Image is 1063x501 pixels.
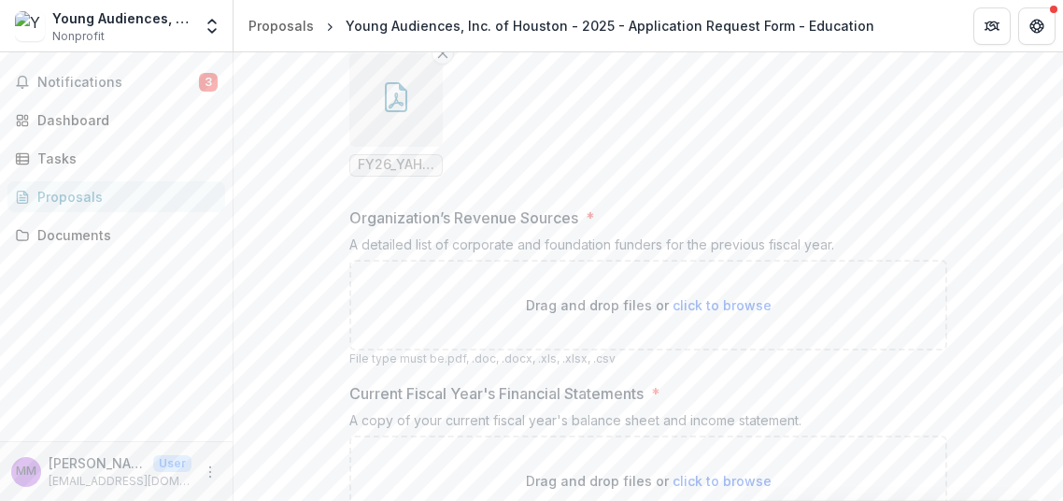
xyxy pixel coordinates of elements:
a: Documents [7,220,225,250]
p: Current Fiscal Year's Financial Statements [349,382,644,405]
a: Proposals [241,12,321,39]
span: Notifications [37,75,199,91]
p: [PERSON_NAME] [49,453,146,473]
span: click to browse [673,297,772,313]
button: Remove File [432,42,454,64]
p: Drag and drop files or [526,471,772,491]
div: Tasks [37,149,210,168]
button: More [199,461,221,483]
div: Young Audiences, Inc. of Houston - 2025 - Application Request Form - Education [346,16,874,36]
a: Tasks [7,143,225,174]
p: Drag and drop files or [526,295,772,315]
p: Organization’s Revenue Sources [349,207,578,229]
div: Dashboard [37,110,210,130]
button: Partners [973,7,1011,45]
span: click to browse [673,473,772,489]
span: Nonprofit [52,28,105,45]
a: Proposals [7,181,225,212]
button: Get Help [1018,7,1056,45]
span: FY26_YAH_BUDGET.pdf [358,157,434,173]
div: Documents [37,225,210,245]
a: Dashboard [7,105,225,136]
button: Open entity switcher [199,7,225,45]
span: 3 [199,73,218,92]
p: User [153,455,191,472]
img: Young Audiences, Inc. of Houston [15,11,45,41]
button: Notifications3 [7,67,225,97]
nav: breadcrumb [241,12,882,39]
div: Remove FileFY26_YAH_BUDGET.pdf [349,53,443,177]
p: [EMAIL_ADDRESS][DOMAIN_NAME] [49,473,191,490]
div: A detailed list of corporate and foundation funders for the previous fiscal year. [349,236,947,260]
div: Proposals [248,16,314,36]
div: Young Audiences, Inc. of [GEOGRAPHIC_DATA] [52,8,191,28]
div: Mary Mettenbrink [16,465,36,478]
div: Proposals [37,187,210,207]
p: File type must be .pdf, .doc, .docx, .xls, .xlsx, .csv [349,351,947,367]
div: A copy of your current fiscal year's balance sheet and income statement. [349,412,947,436]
